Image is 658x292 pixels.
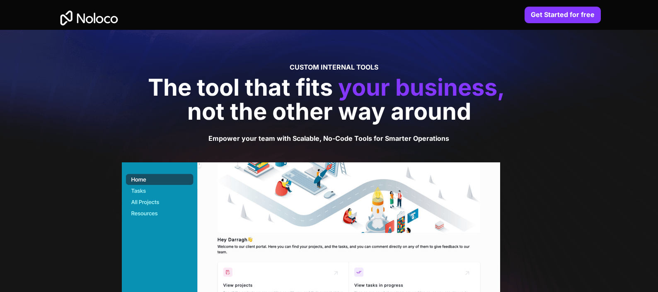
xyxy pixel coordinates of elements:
[338,73,505,101] span: your business,
[531,10,595,19] strong: Get Started for free
[148,73,333,101] span: The tool that fits
[208,134,449,142] strong: Empower your team with Scalable, No-Code Tools for Smarter Operations
[290,63,378,71] span: CUSTOM INTERNAL TOOLS
[187,97,471,125] span: not the other way around
[525,7,601,23] a: Get Started for free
